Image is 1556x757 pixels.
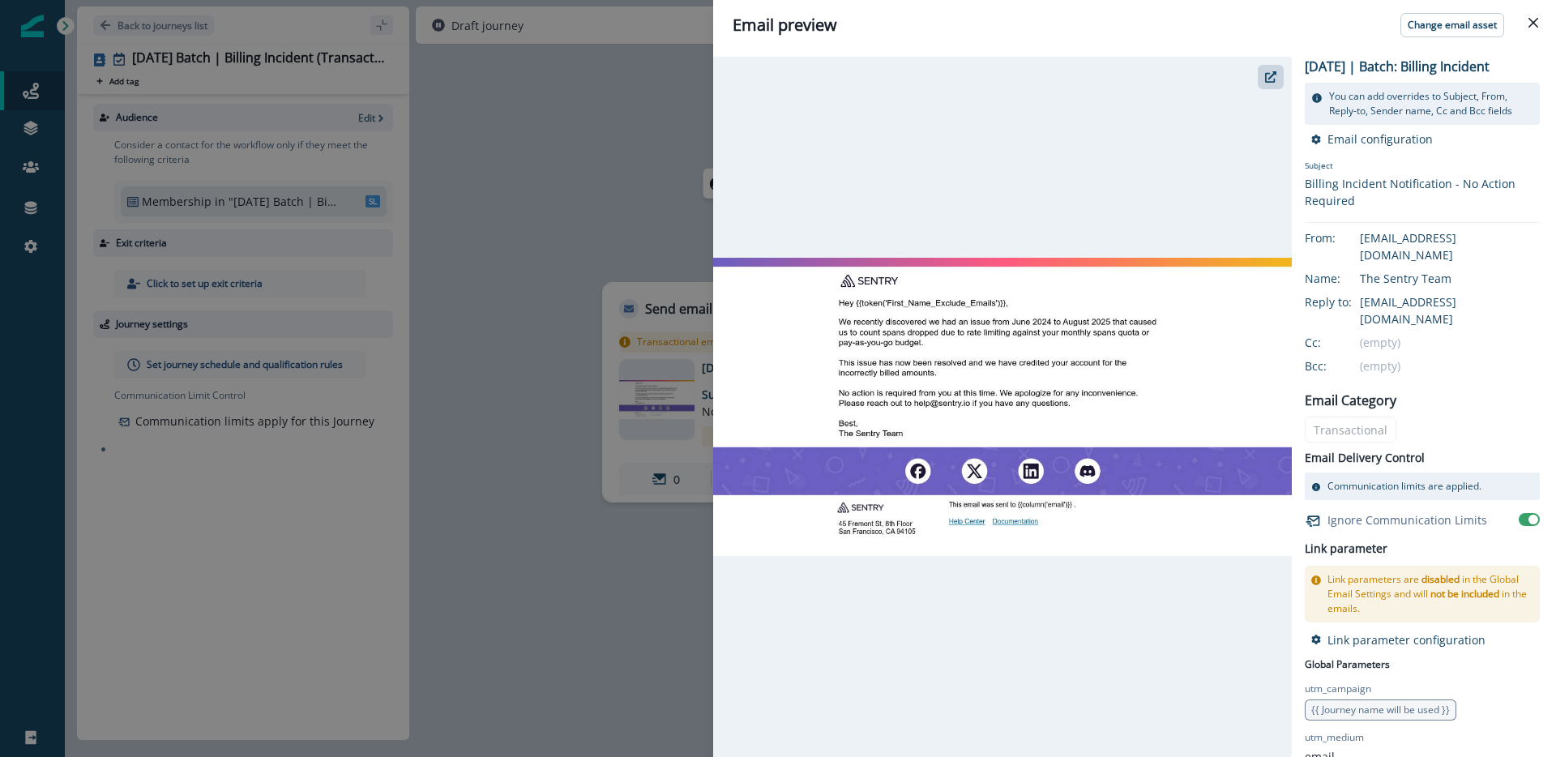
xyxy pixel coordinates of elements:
div: Billing Incident Notification - No Action Required [1305,175,1540,209]
div: [EMAIL_ADDRESS][DOMAIN_NAME] [1360,229,1540,263]
div: (empty) [1360,357,1540,374]
img: email asset unavailable [713,258,1292,557]
p: Link parameter configuration [1327,632,1485,648]
p: Global Parameters [1305,654,1390,672]
div: (empty) [1360,334,1540,351]
button: Change email asset [1400,13,1504,37]
p: Email Delivery Control [1305,449,1425,466]
div: Bcc: [1305,357,1386,374]
div: [EMAIL_ADDRESS][DOMAIN_NAME] [1360,293,1540,327]
button: Email configuration [1311,131,1433,147]
div: The Sentry Team [1360,270,1540,287]
p: utm_campaign [1305,682,1371,696]
button: Close [1520,10,1546,36]
p: Ignore Communication Limits [1327,511,1487,528]
span: {{ Journey name will be used }} [1311,703,1450,716]
span: disabled [1421,572,1460,586]
div: Name: [1305,270,1386,287]
span: not be included [1430,587,1499,601]
div: From: [1305,229,1386,246]
p: Link parameters are in the Global Email Settings and will in the emails. [1327,572,1533,616]
p: Email configuration [1327,131,1433,147]
h2: Link parameter [1305,539,1387,559]
p: You can add overrides to Subject, From, Reply-to, Sender name, Cc and Bcc fields [1329,89,1533,118]
div: Cc: [1305,334,1386,351]
p: Email Category [1305,391,1396,410]
div: Email preview [733,13,1537,37]
div: Reply to: [1305,293,1386,310]
p: [DATE] | Batch: Billing Incident [1305,57,1490,76]
p: Subject [1305,160,1540,175]
button: Link parameter configuration [1311,632,1485,648]
p: Communication limits are applied. [1327,479,1481,494]
p: Change email asset [1408,19,1497,31]
p: utm_medium [1305,730,1364,745]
